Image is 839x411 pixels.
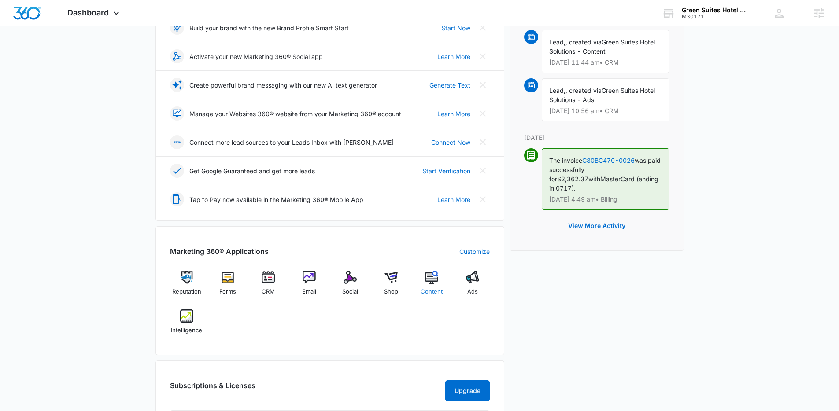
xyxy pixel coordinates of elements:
span: $2,362.37 [557,175,588,183]
button: Close [476,106,490,121]
a: Shop [374,271,408,302]
h2: Subscriptions & Licenses [170,380,255,398]
p: [DATE] 4:49 am • Billing [549,196,662,202]
span: MasterCard (ending in 0717). [549,175,658,192]
button: Upgrade [445,380,490,401]
a: Forms [211,271,244,302]
a: Ads [456,271,490,302]
a: Social [333,271,367,302]
a: C80BC470-0026 [582,157,635,164]
a: Start Now [441,23,470,33]
a: Learn More [437,52,470,61]
a: Connect Now [431,138,470,147]
button: Close [476,21,490,35]
button: Close [476,164,490,178]
span: Lead, [549,38,565,46]
a: Generate Text [429,81,470,90]
p: Activate your new Marketing 360® Social app [189,52,323,61]
span: Email [302,287,316,296]
p: [DATE] 10:56 am • CRM [549,108,662,114]
a: Start Verification [422,166,470,176]
span: with [588,175,600,183]
button: View More Activity [559,215,634,236]
a: CRM [251,271,285,302]
span: Intelligence [171,326,202,335]
span: Content [421,287,443,296]
a: Reputation [170,271,204,302]
p: Build your brand with the new Brand Profile Smart Start [189,23,349,33]
button: Close [476,78,490,92]
span: Reputation [172,287,201,296]
a: Content [415,271,449,302]
p: Tap to Pay now available in the Marketing 360® Mobile App [189,195,363,204]
span: Lead, [549,87,565,94]
button: Close [476,49,490,63]
p: [DATE] 11:44 am • CRM [549,59,662,66]
p: [DATE] [524,133,669,142]
button: Close [476,135,490,149]
span: Shop [384,287,398,296]
span: , created via [565,87,602,94]
span: The invoice [549,157,582,164]
span: Forms [219,287,236,296]
h2: Marketing 360® Applications [170,246,269,257]
span: CRM [262,287,275,296]
a: Intelligence [170,309,204,341]
p: Connect more lead sources to your Leads Inbox with [PERSON_NAME] [189,138,394,147]
a: Email [292,271,326,302]
span: , created via [565,38,602,46]
span: Ads [467,287,478,296]
div: account id [682,14,746,20]
a: Customize [459,247,490,256]
span: was paid successfully for [549,157,661,183]
a: Learn More [437,109,470,118]
span: Green Suites Hotel Solutions - Ads [549,87,655,103]
span: Dashboard [67,8,109,17]
span: Social [342,287,358,296]
a: Learn More [437,195,470,204]
p: Create powerful brand messaging with our new AI text generator [189,81,377,90]
span: Green Suites Hotel Solutions - Content [549,38,655,55]
button: Close [476,192,490,206]
p: Manage your Websites 360® website from your Marketing 360® account [189,109,401,118]
div: account name [682,7,746,14]
p: Get Google Guaranteed and get more leads [189,166,315,176]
